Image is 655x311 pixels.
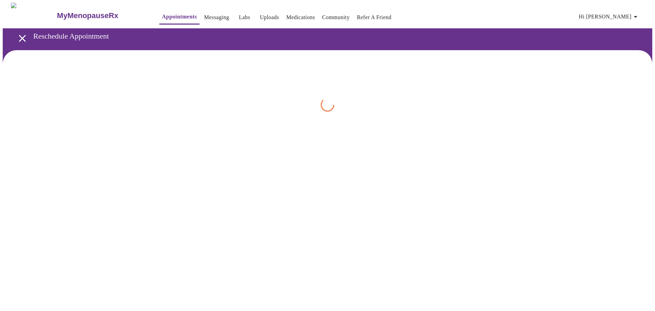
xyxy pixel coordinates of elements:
a: Refer a Friend [357,13,392,22]
button: Hi [PERSON_NAME] [576,10,642,24]
h3: Reschedule Appointment [33,32,617,41]
a: Messaging [204,13,229,22]
h3: MyMenopauseRx [57,11,118,20]
a: MyMenopauseRx [56,4,146,28]
button: Labs [234,11,256,24]
span: Hi [PERSON_NAME] [579,12,640,22]
button: Refer a Friend [354,11,394,24]
a: Appointments [162,12,197,22]
a: Labs [239,13,250,22]
button: Medications [283,11,318,24]
button: Appointments [159,10,200,25]
a: Medications [286,13,315,22]
img: MyMenopauseRx Logo [11,3,56,28]
a: Uploads [260,13,279,22]
button: Messaging [201,11,232,24]
button: Uploads [257,11,282,24]
button: open drawer [12,28,32,48]
a: Community [322,13,350,22]
button: Community [319,11,352,24]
